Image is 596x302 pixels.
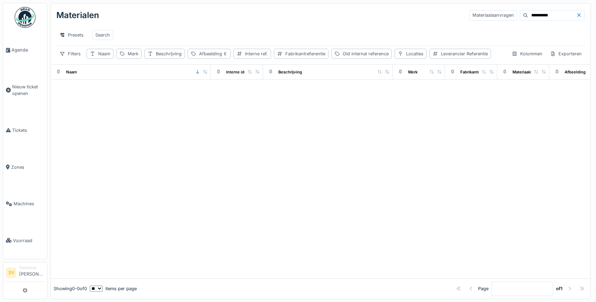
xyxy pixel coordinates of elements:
[90,285,137,292] div: items per page
[6,265,44,282] a: SV Technicus[PERSON_NAME]
[3,185,47,222] a: Machines
[56,30,87,40] div: Presets
[156,50,182,57] div: Beschrijving
[3,149,47,185] a: Zones
[556,285,563,292] strong: of 1
[245,50,268,57] div: Interne ref.
[56,6,99,24] div: Materialen
[128,50,138,57] div: Merk
[285,50,325,57] div: Fabrikantreferentie
[441,50,488,57] div: Leverancier Referentie
[19,265,44,280] li: [PERSON_NAME]
[3,32,47,69] a: Agenda
[66,69,77,75] div: Naam
[478,285,488,292] div: Page
[547,49,585,59] div: Exporteren
[14,200,44,207] span: Machines
[56,49,84,59] div: Filters
[406,50,423,57] div: Locaties
[3,222,47,259] a: Voorraad
[469,10,517,20] div: Materiaalaanvragen
[278,69,302,75] div: Beschrijving
[408,69,418,75] div: Merk
[343,50,389,57] div: Old internal reference
[95,32,110,38] div: Search
[13,237,44,244] span: Voorraad
[19,265,44,270] div: Technicus
[12,127,44,134] span: Tickets
[15,7,35,28] img: Badge_color-CXgf-gQk.svg
[12,84,44,97] span: Nieuw ticket openen
[3,69,47,112] a: Nieuw ticket openen
[509,49,546,59] div: Kolommen
[460,69,496,75] div: Fabrikantreferentie
[54,285,87,292] div: Showing 0 - 0 of 0
[98,50,110,57] div: Naam
[11,164,44,170] span: Zones
[565,69,586,75] div: Afbeelding
[3,112,47,149] a: Tickets
[226,69,264,75] div: Interne identificator
[199,50,228,57] div: Afbeelding
[6,268,16,278] li: SV
[512,69,548,75] div: Materiaalcategorie
[11,47,44,53] span: Agenda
